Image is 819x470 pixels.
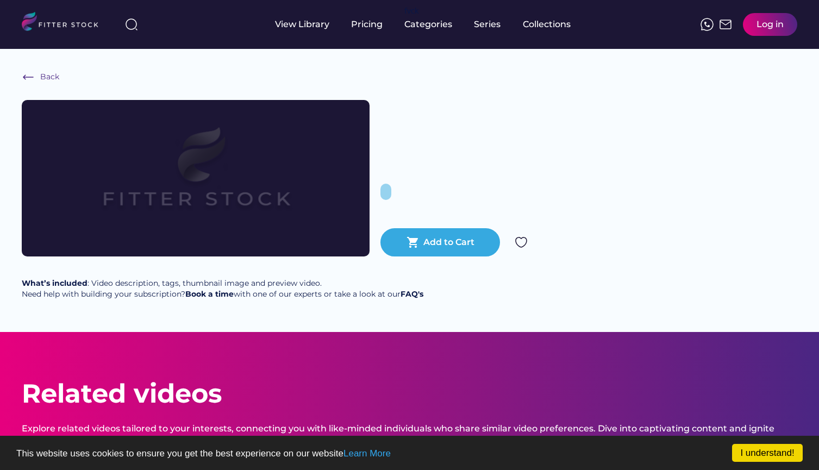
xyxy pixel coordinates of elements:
[22,71,35,84] img: Frame%20%286%29.svg
[22,375,222,412] div: Related videos
[57,100,335,256] img: Frame%2079%20%281%29.svg
[343,448,391,459] a: Learn More
[523,18,571,30] div: Collections
[407,236,420,249] button: shopping_cart
[125,18,138,31] img: search-normal%203.svg
[401,289,423,299] a: FAQ's
[22,278,423,299] div: : Video description, tags, thumbnail image and preview video. Need help with building your subscr...
[275,18,329,30] div: View Library
[732,444,803,462] a: I understand!
[404,18,452,30] div: Categories
[474,18,501,30] div: Series
[40,72,59,83] div: Back
[22,423,797,447] div: Explore related videos tailored to your interests, connecting you with like-minded individuals wh...
[515,236,528,249] img: Group%201000002324.svg
[351,18,383,30] div: Pricing
[423,236,474,248] div: Add to Cart
[185,289,234,299] a: Book a time
[404,5,418,16] div: fvck
[22,12,108,34] img: LOGO.svg
[22,278,87,288] strong: What’s included
[701,18,714,31] img: meteor-icons_whatsapp%20%281%29.svg
[757,18,784,30] div: Log in
[16,449,803,458] p: This website uses cookies to ensure you get the best experience on our website
[719,18,732,31] img: Frame%2051.svg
